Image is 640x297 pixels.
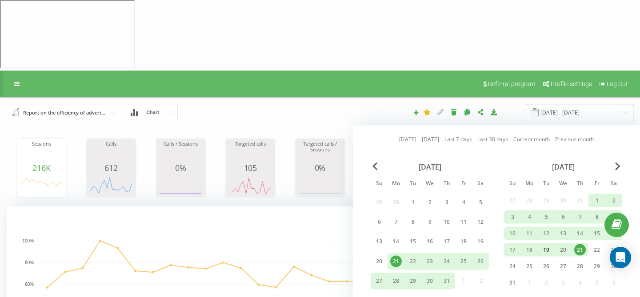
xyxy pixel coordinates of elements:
[455,233,472,249] div: Fri Jul 18, 2025
[479,71,538,97] a: Referral program
[507,261,518,272] div: 24
[399,135,416,143] a: [DATE]
[521,210,538,224] div: Mon Aug 4, 2025
[407,275,419,287] div: 29
[19,172,64,199] svg: A chart.
[421,214,438,230] div: Wed Jul 9, 2025
[89,172,133,199] svg: A chart.
[404,253,421,269] div: Tue Jul 22, 2025
[438,233,455,249] div: Thu Jul 17, 2025
[371,214,388,230] div: Sun Jul 6, 2025
[540,244,552,256] div: 19
[421,253,438,269] div: Wed Jul 23, 2025
[474,178,487,191] abbr: Saturday
[538,71,595,97] a: Profile settings
[298,163,342,172] div: 0%
[607,178,620,191] abbr: Saturday
[521,260,538,273] div: Mon Aug 25, 2025
[407,255,419,267] div: 22
[424,275,436,287] div: 30
[413,110,419,115] i: Create report
[25,261,34,265] text: 80%
[572,243,588,257] div: Thu Aug 21, 2025
[591,244,603,256] div: 22
[490,109,498,115] i: Download report
[472,233,489,249] div: Sat Jul 19, 2025
[104,162,117,173] span: 612
[404,273,421,289] div: Tue Jul 29, 2025
[513,135,550,143] a: Current month
[504,276,521,289] div: Sun Aug 31, 2025
[423,178,436,191] abbr: Wednesday
[458,236,469,247] div: 18
[475,196,486,208] div: 5
[371,253,388,269] div: Sun Jul 20, 2025
[572,210,588,224] div: Thu Aug 7, 2025
[388,233,404,249] div: Mon Jul 14, 2025
[588,260,605,273] div: Fri Aug 29, 2025
[488,80,535,87] span: Referral program
[406,178,420,191] abbr: Tuesday
[441,196,452,208] div: 3
[390,255,402,267] div: 21
[574,261,586,272] div: 28
[477,135,508,143] a: Last 30 days
[608,211,620,223] div: 9
[590,178,604,191] abbr: Friday
[371,273,388,289] div: Sun Jul 27, 2025
[421,233,438,249] div: Wed Jul 16, 2025
[595,71,631,97] a: Log Out
[390,275,402,287] div: 28
[507,211,518,223] div: 3
[127,104,178,121] button: Chart
[504,227,521,240] div: Sun Aug 10, 2025
[371,162,489,171] div: [DATE]
[615,162,620,170] span: Next Month
[371,233,388,249] div: Sun Jul 13, 2025
[524,261,535,272] div: 25
[540,211,552,223] div: 5
[458,216,469,228] div: 11
[557,211,569,223] div: 6
[472,253,489,269] div: Sat Jul 26, 2025
[455,194,472,210] div: Fri Jul 4, 2025
[298,141,342,163] div: Targeted calls / Sessions
[605,243,622,257] div: Sat Aug 23, 2025
[475,255,486,267] div: 26
[472,194,489,210] div: Sat Jul 5, 2025
[159,172,203,199] svg: A chart.
[555,227,572,240] div: Wed Aug 13, 2025
[556,178,570,191] abbr: Wednesday
[437,109,444,115] i: Edit report
[438,214,455,230] div: Thu Jul 10, 2025
[404,194,421,210] div: Tue Jul 1, 2025
[504,243,521,257] div: Sun Aug 17, 2025
[421,194,438,210] div: Wed Jul 2, 2025
[574,228,586,239] div: 14
[557,244,569,256] div: 20
[610,247,631,268] div: Open Intercom Messenger
[521,243,538,257] div: Mon Aug 18, 2025
[464,109,471,115] i: Share report
[605,260,622,273] div: Sat Aug 30, 2025
[438,194,455,210] div: Thu Jul 3, 2025
[441,216,452,228] div: 10
[538,260,555,273] div: Tue Aug 26, 2025
[524,211,535,223] div: 4
[388,253,404,269] div: Mon Jul 21, 2025
[555,260,572,273] div: Wed Aug 27, 2025
[440,178,453,191] abbr: Thursday
[89,141,133,163] div: Calls
[608,195,620,206] div: 2
[591,228,603,239] div: 15
[574,211,586,223] div: 7
[591,261,603,272] div: 29
[244,162,257,173] span: 105
[588,210,605,224] div: Fri Aug 8, 2025
[298,172,342,199] svg: A chart.
[455,214,472,230] div: Fri Jul 11, 2025
[389,178,403,191] abbr: Monday
[19,141,64,163] div: Sessions
[421,273,438,289] div: Wed Jul 30, 2025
